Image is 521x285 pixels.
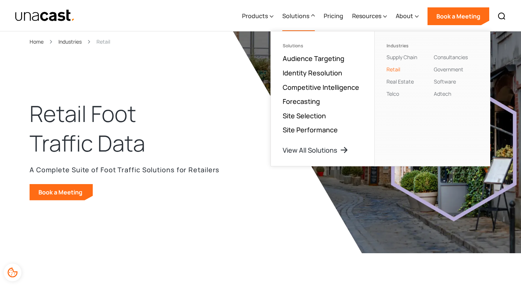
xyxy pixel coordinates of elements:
[282,11,309,20] div: Solutions
[434,54,468,61] a: Consultancies
[270,31,490,166] nav: Solutions
[15,9,75,22] a: home
[387,78,414,85] a: Real Estate
[428,7,489,25] a: Book a Meeting
[387,66,400,73] a: Retail
[387,43,431,48] div: Industries
[4,264,21,281] div: Cookie Preferences
[30,164,219,175] p: A Complete Suite of Foot Traffic Solutions for Retailers
[434,78,456,85] a: Software
[387,54,417,61] a: Supply Chain
[30,37,44,46] a: Home
[58,37,82,46] a: Industries
[396,1,419,31] div: About
[30,99,159,158] h1: Retail Foot Traffic Data
[30,184,93,200] a: Book a Meeting
[324,1,343,31] a: Pricing
[283,68,342,77] a: Identity Resolution
[434,66,463,73] a: Government
[282,1,315,31] div: Solutions
[242,1,273,31] div: Products
[15,9,75,22] img: Unacast text logo
[283,54,344,63] a: Audience Targeting
[396,11,413,20] div: About
[352,1,387,31] div: Resources
[283,97,320,106] a: Forecasting
[283,146,348,155] a: View All Solutions
[283,43,362,48] div: Solutions
[387,90,399,97] a: Telco
[434,90,451,97] a: Adtech
[497,12,506,21] img: Search icon
[283,125,338,134] a: Site Performance
[283,111,326,120] a: Site Selection
[352,11,381,20] div: Resources
[96,37,110,46] div: Retail
[242,11,268,20] div: Products
[283,83,359,92] a: Competitive Intelligence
